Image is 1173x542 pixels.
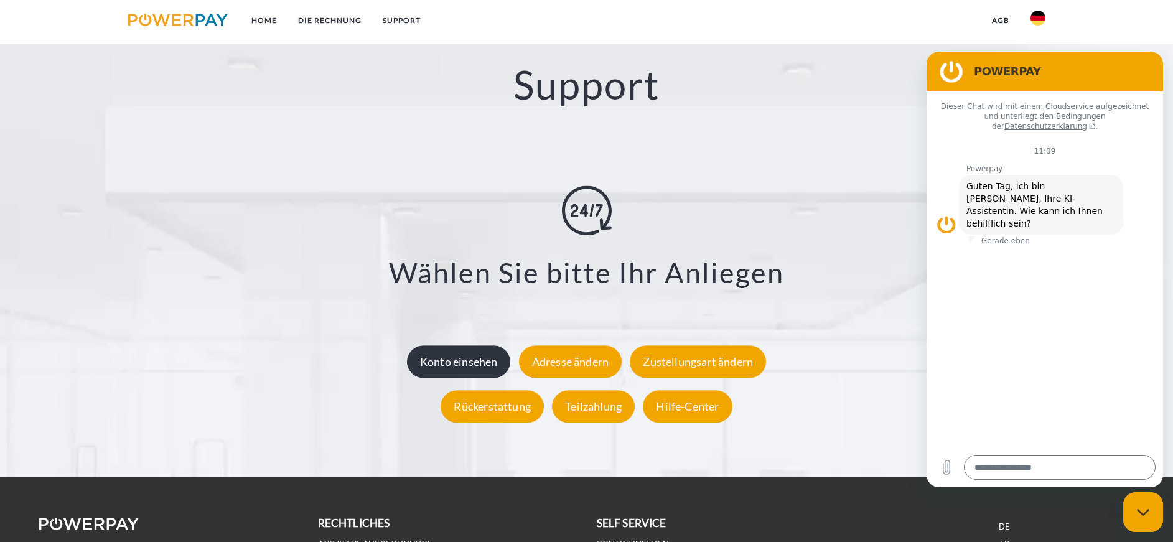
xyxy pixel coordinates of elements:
iframe: Schaltfläche zum Öffnen des Messaging-Fensters; Konversation läuft [1123,492,1163,532]
h3: Wählen Sie bitte Ihr Anliegen [74,255,1099,290]
a: Adresse ändern [516,355,625,369]
a: SUPPORT [372,9,431,32]
div: Teilzahlung [552,391,635,423]
iframe: Messaging-Fenster [927,52,1163,487]
a: Hilfe-Center [640,400,735,414]
div: Hilfe-Center [643,391,732,423]
b: self service [597,516,666,530]
a: Konto einsehen [404,355,514,369]
img: online-shopping.svg [562,185,612,235]
h2: Support [58,60,1115,110]
img: logo-powerpay.svg [128,14,228,26]
div: Adresse ändern [519,346,622,378]
a: Rückerstattung [437,400,547,414]
img: logo-powerpay-white.svg [39,518,139,530]
img: de [1030,11,1045,26]
div: Zustellungsart ändern [630,346,766,378]
a: Zustellungsart ändern [627,355,769,369]
a: Home [241,9,287,32]
div: Rückerstattung [441,391,544,423]
div: Konto einsehen [407,346,511,378]
a: agb [981,9,1020,32]
a: DIE RECHNUNG [287,9,372,32]
a: Teilzahlung [549,400,638,414]
b: rechtliches [318,516,390,530]
a: DE [999,521,1010,532]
